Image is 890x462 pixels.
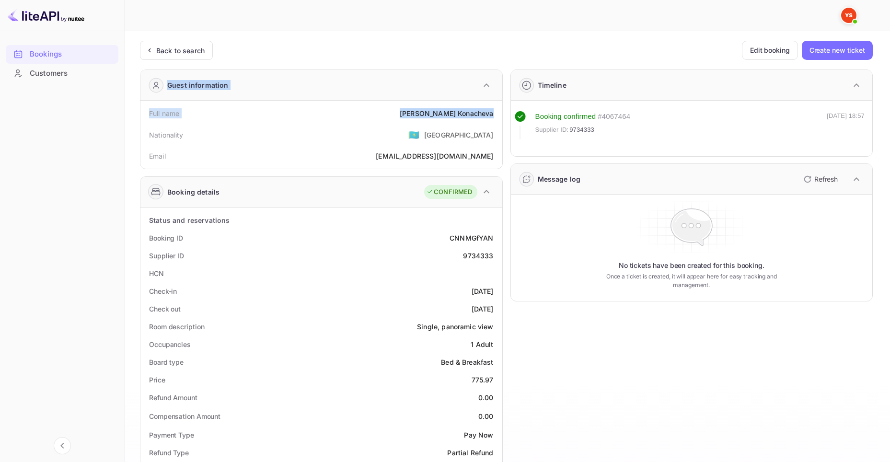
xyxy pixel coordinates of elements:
div: Payment Type [149,430,194,440]
span: 9734333 [569,125,594,135]
div: Price [149,375,165,385]
div: Customers [6,64,118,83]
div: Check-in [149,286,177,296]
a: Bookings [6,45,118,63]
div: Room description [149,322,204,332]
div: Refund Type [149,448,189,458]
div: 9734333 [463,251,493,261]
div: Back to search [156,46,205,56]
button: Collapse navigation [54,437,71,454]
div: Booking ID [149,233,183,243]
div: [DATE] [472,304,494,314]
p: Once a ticket is created, it will appear here for easy tracking and management. [594,272,789,289]
span: Supplier ID: [535,125,569,135]
div: Nationality [149,130,184,140]
div: HCN [149,268,164,278]
div: Bookings [6,45,118,64]
div: # 4067464 [598,111,630,122]
div: 775.97 [472,375,494,385]
div: 0.00 [478,411,494,421]
div: 0.00 [478,393,494,403]
div: Refund Amount [149,393,197,403]
div: Pay Now [464,430,493,440]
div: Supplier ID [149,251,184,261]
div: CNNMGfYAN [450,233,493,243]
div: [EMAIL_ADDRESS][DOMAIN_NAME] [376,151,493,161]
button: Refresh [798,172,842,187]
button: Edit booking [742,41,798,60]
div: [GEOGRAPHIC_DATA] [424,130,494,140]
button: Create new ticket [802,41,873,60]
div: Timeline [538,80,566,90]
div: 1 Adult [471,339,493,349]
p: No tickets have been created for this booking. [619,261,764,270]
a: Customers [6,64,118,82]
div: Booking details [167,187,220,197]
div: Single, panoramic view [417,322,493,332]
span: United States [408,126,419,143]
div: [DATE] [472,286,494,296]
img: LiteAPI logo [8,8,84,23]
div: Status and reservations [149,215,230,225]
p: Refresh [814,174,838,184]
div: Partial Refund [447,448,493,458]
div: Email [149,151,166,161]
div: Booking confirmed [535,111,596,122]
div: CONFIRMED [427,187,472,197]
div: Message log [538,174,581,184]
div: Compensation Amount [149,411,220,421]
div: Full name [149,108,179,118]
div: Check out [149,304,181,314]
img: Yandex Support [841,8,856,23]
div: Guest information [167,80,229,90]
div: [DATE] 18:57 [827,111,865,139]
div: Customers [30,68,114,79]
div: Board type [149,357,184,367]
div: Bookings [30,49,114,60]
div: Occupancies [149,339,191,349]
div: Bed & Breakfast [441,357,493,367]
div: [PERSON_NAME] Konacheva [400,108,493,118]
